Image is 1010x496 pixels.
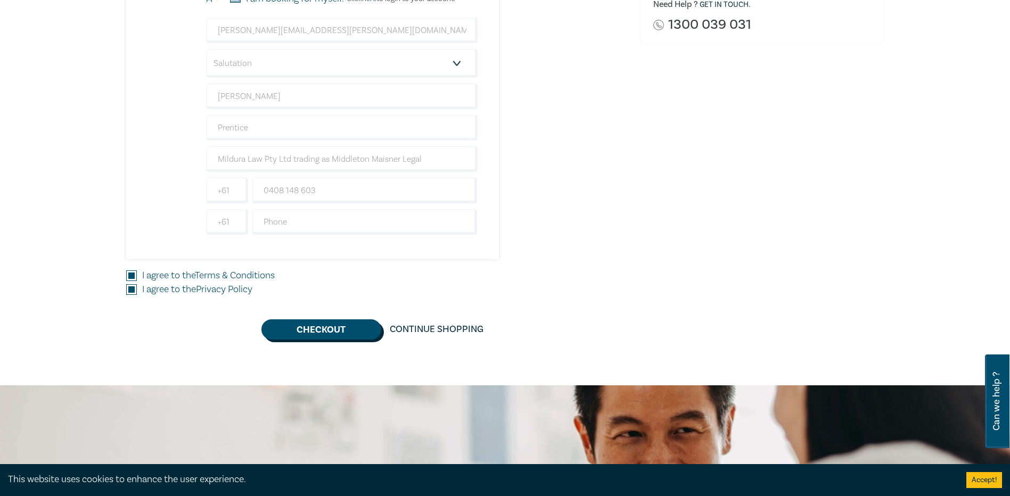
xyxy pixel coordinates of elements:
h2: Stay informed. [126,461,377,489]
a: Continue Shopping [381,319,492,340]
input: +61 [207,209,248,235]
button: Checkout [261,319,381,340]
input: Phone [252,209,478,235]
label: I agree to the [142,269,275,283]
input: Last Name* [207,115,478,140]
a: Privacy Policy [196,283,252,295]
a: Terms & Conditions [195,269,275,282]
input: Company [207,146,478,172]
button: Accept cookies [966,472,1002,488]
div: This website uses cookies to enhance the user experience. [8,473,950,486]
input: +61 [207,178,248,203]
input: First Name* [207,84,478,109]
input: Attendee Email* [207,18,478,43]
label: I agree to the [142,283,252,296]
span: Can we help ? [991,361,1001,442]
input: Mobile* [252,178,478,203]
a: 1300 039 031 [668,18,751,32]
